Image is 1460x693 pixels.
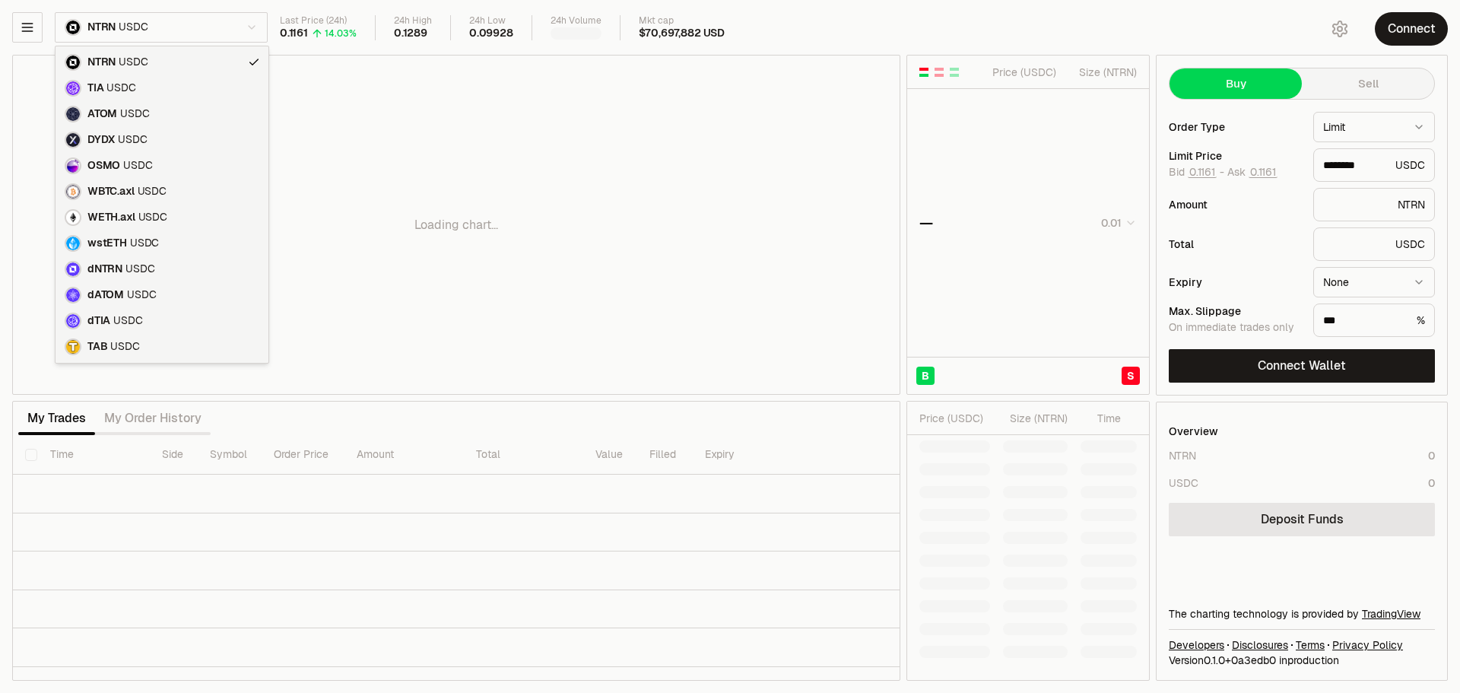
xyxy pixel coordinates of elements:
[138,185,167,199] span: USDC
[65,287,81,304] img: dATOM.svg
[113,314,142,328] span: USDC
[87,56,116,69] span: NTRN
[127,288,156,302] span: USDC
[65,339,81,355] img: TAB.png
[87,340,107,354] span: TAB
[65,80,81,97] img: celestia.png
[87,133,115,147] span: DYDX
[87,185,135,199] span: WBTC.axl
[65,132,81,148] img: dydx.png
[118,133,147,147] span: USDC
[110,340,139,354] span: USDC
[65,183,81,200] img: wbtc.png
[65,106,81,122] img: atom.png
[125,262,154,276] span: USDC
[65,235,81,252] img: wsteth.svg
[87,288,124,302] span: dATOM
[87,237,127,250] span: wstETH
[87,107,117,121] span: ATOM
[130,237,159,250] span: USDC
[87,314,110,328] span: dTIA
[87,262,122,276] span: dNTRN
[138,211,167,224] span: USDC
[65,261,81,278] img: dNTRN.svg
[120,107,149,121] span: USDC
[119,56,148,69] span: USDC
[87,211,135,224] span: WETH.axl
[65,209,81,226] img: eth-white.png
[123,159,152,173] span: USDC
[87,81,103,95] span: TIA
[106,81,135,95] span: USDC
[65,54,81,71] img: ntrn.png
[65,313,81,329] img: dTIA.svg
[65,157,81,174] img: osmo.png
[87,159,120,173] span: OSMO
